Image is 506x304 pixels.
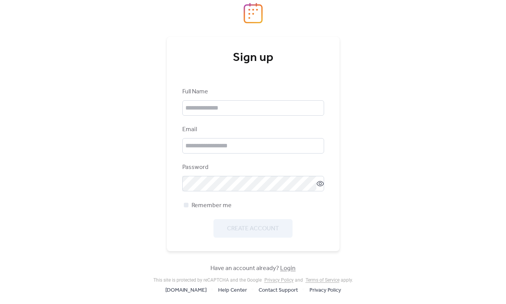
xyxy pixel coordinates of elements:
a: Privacy Policy [264,277,294,283]
a: Terms of Service [306,277,340,283]
div: Sign up [182,50,324,66]
span: Privacy Policy [309,286,341,295]
span: Help Center [218,286,247,295]
div: Password [182,163,323,172]
img: logo [244,3,263,24]
div: Full Name [182,87,323,96]
span: Remember me [192,201,232,210]
span: Contact Support [259,286,298,295]
a: Contact Support [259,285,298,295]
div: This site is protected by reCAPTCHA and the Google and apply . [153,277,353,283]
a: Login [280,262,296,274]
a: [DOMAIN_NAME] [165,285,207,295]
div: Email [182,125,323,134]
a: Help Center [218,285,247,295]
span: [DOMAIN_NAME] [165,286,207,295]
a: Privacy Policy [309,285,341,295]
span: Have an account already? [210,264,296,273]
